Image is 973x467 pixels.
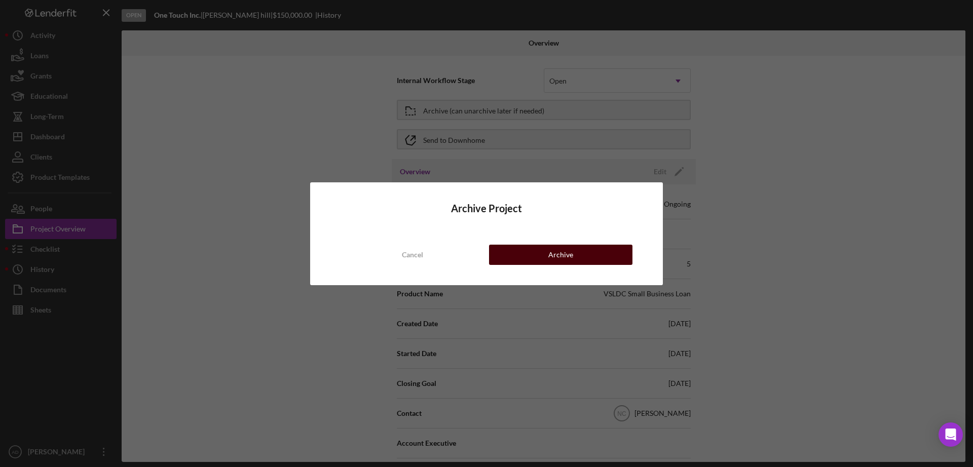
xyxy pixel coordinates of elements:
div: Archive [548,245,573,265]
div: Cancel [402,245,423,265]
button: Cancel [341,245,484,265]
button: Archive [489,245,632,265]
div: Open Intercom Messenger [939,422,963,447]
h4: Archive Project [341,203,632,214]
